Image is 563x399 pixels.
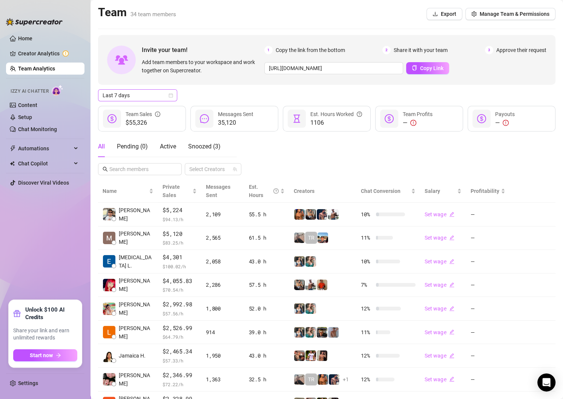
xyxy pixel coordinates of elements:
span: 3 [485,46,493,54]
td: — [466,274,510,297]
a: Set wageedit [425,211,454,217]
span: Approve their request [496,46,546,54]
div: 2,109 [206,210,239,219]
a: Content [18,102,37,108]
span: Chat Conversion [361,188,400,194]
span: TR [308,234,314,242]
span: 10 % [361,210,373,219]
span: $5,224 [163,206,197,215]
img: Lexter Ore [103,326,115,338]
span: message [200,114,209,123]
span: calendar [169,93,173,98]
a: Set wageedit [425,329,454,335]
a: Set wageedit [425,258,454,264]
span: Copy the link from the bottom [276,46,345,54]
span: info-circle [155,110,160,118]
span: Team Profits [403,111,433,117]
span: Copy Link [420,65,443,71]
img: Chat Copilot [10,161,15,166]
img: Katy [294,256,305,267]
img: LC [294,232,305,243]
a: Set wageedit [425,306,454,312]
span: edit [449,353,454,358]
a: Setup [18,114,32,120]
span: 10 % [361,257,373,266]
span: 34 team members [130,11,176,18]
div: 1,363 [206,375,239,384]
img: Nathan [317,327,327,338]
span: 2 [382,46,391,54]
img: Osvaldo [294,350,305,361]
img: Mary Jane Moren… [103,279,115,291]
span: $4,055.83 [163,277,197,286]
span: question-circle [357,110,362,118]
span: setting [471,11,477,17]
div: Est. Hours [249,183,279,199]
div: 39.0 h [249,328,285,336]
span: [MEDICAL_DATA] L. [119,253,153,270]
img: Jamaica Hurtado [103,350,115,362]
span: $ 72.22 /h [163,381,197,388]
span: hourglass [292,114,301,123]
span: + 1 [343,375,349,384]
span: $ 100.02 /h [163,263,197,270]
span: gift [13,310,21,317]
img: Zach [317,350,327,361]
span: [PERSON_NAME] [119,324,153,341]
td: — [466,344,510,368]
span: team [233,167,237,171]
span: 12 % [361,375,373,384]
div: 914 [206,328,239,336]
span: copy [412,65,417,70]
img: Katy [294,327,305,338]
button: Manage Team & Permissions [465,8,555,20]
span: 11 % [361,234,373,242]
div: Open Intercom Messenger [537,373,555,391]
span: Chat Copilot [18,157,72,170]
div: 1,950 [206,352,239,360]
span: edit [449,212,454,217]
th: Name [98,180,158,203]
button: Start nowarrow-right [13,349,77,361]
span: $ 64.79 /h [163,333,197,341]
span: [PERSON_NAME] [119,300,153,317]
a: Chat Monitoring [18,126,57,132]
img: Mariane Subia [103,232,115,244]
span: Last 7 days [103,90,173,101]
span: exclamation-circle [410,120,416,126]
span: arrow-right [56,353,61,358]
div: All [98,142,105,151]
div: 43.0 h [249,257,285,266]
td: — [466,321,510,344]
div: Est. Hours Worked [310,110,362,118]
span: $2,346.99 [163,371,197,380]
img: Axel [329,374,339,385]
img: Axel [317,209,327,220]
span: TR [308,375,314,384]
span: dollar-circle [385,114,394,123]
td: — [466,297,510,321]
img: JUSTIN [305,280,316,290]
span: [PERSON_NAME] [119,371,153,388]
td: — [466,226,510,250]
span: dollar-circle [477,114,486,123]
div: 55.5 h [249,210,285,219]
a: Discover Viral Videos [18,180,69,186]
span: Add team members to your workspace and work together on Supercreator. [142,58,261,75]
span: Salary [425,188,440,194]
a: Set wageedit [425,282,454,288]
span: $55,326 [126,118,160,127]
div: Pending ( 0 ) [117,142,148,151]
span: [PERSON_NAME] [119,206,153,223]
img: LC [294,374,305,385]
th: Creators [289,180,356,203]
div: — [495,118,515,127]
img: JG [294,209,305,220]
span: $4,301 [163,253,197,262]
span: edit [449,376,454,382]
td: — [466,250,510,274]
div: 2,058 [206,257,239,266]
button: Export [426,8,462,20]
span: Izzy AI Chatter [11,88,49,95]
span: Jamaica H. [119,352,146,360]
